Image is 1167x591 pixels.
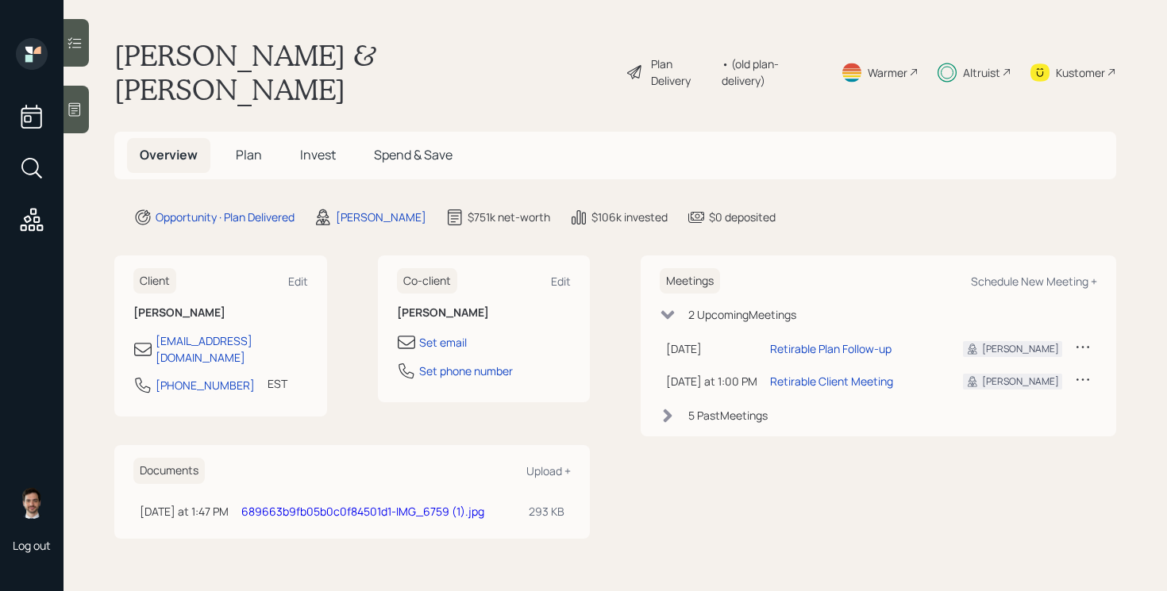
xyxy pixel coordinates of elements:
[241,504,484,519] a: 689663b9fb05b0c0f84501d1-IMG_6759 (1).jpg
[268,375,287,392] div: EST
[666,373,757,390] div: [DATE] at 1:00 PM
[660,268,720,294] h6: Meetings
[236,146,262,163] span: Plan
[1056,64,1105,81] div: Kustomer
[133,268,176,294] h6: Client
[114,38,613,106] h1: [PERSON_NAME] & [PERSON_NAME]
[770,373,893,390] div: Retirable Client Meeting
[529,503,564,520] div: 293 KB
[133,458,205,484] h6: Documents
[963,64,1000,81] div: Altruist
[133,306,308,320] h6: [PERSON_NAME]
[688,407,768,424] div: 5 Past Meeting s
[140,503,229,520] div: [DATE] at 1:47 PM
[982,374,1059,389] div: [PERSON_NAME]
[651,56,714,89] div: Plan Delivery
[971,274,1097,289] div: Schedule New Meeting +
[13,538,51,553] div: Log out
[140,146,198,163] span: Overview
[300,146,336,163] span: Invest
[419,334,467,351] div: Set email
[591,209,668,225] div: $106k invested
[770,340,892,357] div: Retirable Plan Follow-up
[397,306,572,320] h6: [PERSON_NAME]
[336,209,426,225] div: [PERSON_NAME]
[526,463,571,478] div: Upload +
[709,209,776,225] div: $0 deposited
[156,332,308,366] div: [EMAIL_ADDRESS][DOMAIN_NAME]
[419,363,513,379] div: Set phone number
[374,146,453,163] span: Spend & Save
[982,342,1059,356] div: [PERSON_NAME]
[722,56,822,89] div: • (old plan-delivery)
[288,274,308,289] div: Edit
[156,377,255,393] div: [PHONE_NUMBER]
[551,274,571,289] div: Edit
[868,64,907,81] div: Warmer
[156,209,295,225] div: Opportunity · Plan Delivered
[16,487,48,519] img: jonah-coleman-headshot.png
[468,209,550,225] div: $751k net-worth
[688,306,796,323] div: 2 Upcoming Meeting s
[397,268,457,294] h6: Co-client
[666,340,757,357] div: [DATE]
